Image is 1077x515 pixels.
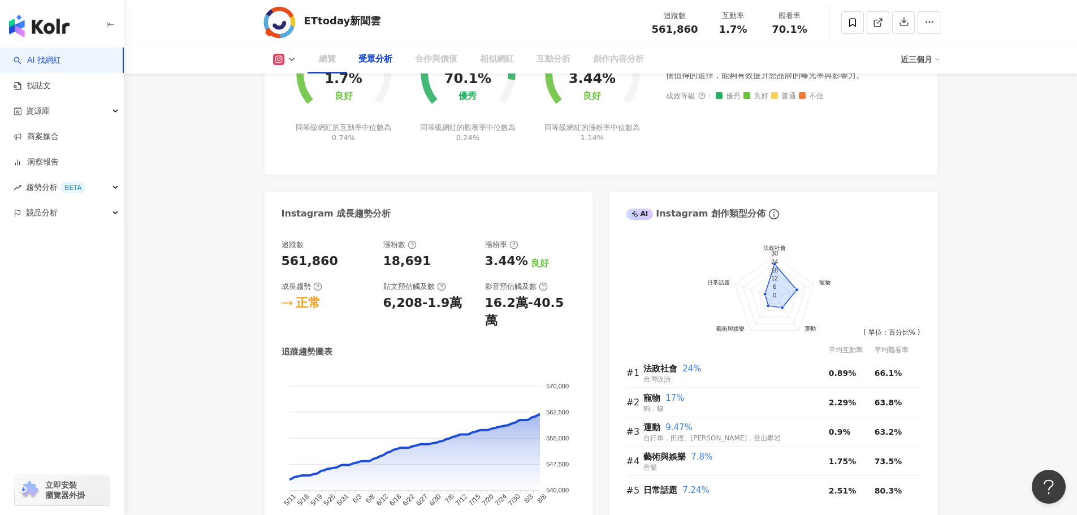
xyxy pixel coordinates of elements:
span: rise [14,184,21,192]
tspan: 7/30 [507,492,522,508]
div: 同等級網紅的觀看率中位數為 [418,123,517,143]
span: 0.74% [332,133,355,142]
tspan: 8/8 [535,492,548,505]
tspan: 7/24 [493,492,508,508]
div: 561,860 [282,253,338,270]
span: 0.9% [829,427,851,436]
div: 漲粉率 [485,240,518,250]
span: 普通 [771,92,796,101]
tspan: 6/18 [388,492,403,508]
text: 18 [771,266,777,273]
div: ETtoday新聞雲 [304,14,381,28]
span: 73.5% [875,457,902,466]
tspan: 5/25 [322,492,337,508]
span: 9.47% [665,422,693,432]
span: 7.24% [682,485,710,495]
div: 良好 [583,91,601,102]
span: 運動 [643,422,660,432]
div: 互動分析 [537,53,570,66]
div: 同等級網紅的互動率中位數為 [294,123,393,143]
span: 80.3% [875,486,902,495]
tspan: 547,500 [546,461,569,468]
tspan: 8/3 [522,492,535,505]
div: 漲粉數 [383,240,417,250]
div: 良好 [531,257,549,270]
a: 洞察報告 [14,157,59,168]
span: 0.24% [456,133,479,142]
span: 63.8% [875,398,902,407]
div: 平均觀看率 [875,345,920,356]
text: 30 [771,250,777,257]
div: 合作與價值 [415,53,457,66]
a: searchAI 找網紅 [14,55,61,66]
text: 12 [771,275,777,282]
div: 受眾分析 [358,53,392,66]
tspan: 570,000 [546,383,569,390]
tspan: 562,500 [546,409,569,416]
span: 音樂 [643,464,657,471]
div: 3.44% [485,253,528,270]
div: 貼文預估觸及數 [383,282,446,292]
div: 總覽 [319,53,336,66]
span: 資源庫 [26,98,50,124]
span: 1.75% [829,457,857,466]
text: 法政社會 [763,245,786,251]
div: 影音預估觸及數 [485,282,548,292]
span: 0.89% [829,369,857,378]
span: 日常話題 [643,485,677,495]
div: #5 [626,483,643,497]
tspan: 5/16 [295,492,310,508]
img: logo [9,15,70,37]
span: 立即安裝 瀏覽器外掛 [45,480,85,500]
span: 不佳 [799,92,824,101]
span: 63.2% [875,427,902,436]
div: 觀看率 [768,10,811,21]
span: 競品分析 [26,200,58,226]
img: KOL Avatar [262,6,296,40]
span: 2.51% [829,486,857,495]
text: 藝術與娛樂 [716,325,745,331]
span: 17% [665,393,684,403]
tspan: 7/6 [443,492,456,505]
div: 同等級網紅的漲粉率中位數為 [543,123,642,143]
span: 561,860 [652,23,698,35]
span: 66.1% [875,369,902,378]
text: 24 [771,258,777,265]
div: BETA [60,182,86,193]
div: AI [626,209,654,220]
span: 台灣政治 [643,375,671,383]
tspan: 6/22 [401,492,416,508]
span: 24% [682,363,701,374]
tspan: 555,000 [546,435,569,442]
div: 互動率 [712,10,755,21]
span: 寵物 [643,393,660,403]
tspan: 540,000 [546,487,569,494]
img: chrome extension [18,481,40,499]
span: 7.8% [691,452,712,462]
div: 成長趨勢 [282,282,322,292]
div: Instagram 成長趨勢分析 [282,207,391,220]
span: 藝術與娛樂 [643,452,686,462]
tspan: 5/19 [309,492,324,508]
text: 6 [772,283,776,290]
tspan: 6/30 [427,492,443,508]
text: 0 [772,291,776,298]
tspan: 6/12 [374,492,390,508]
a: 商案媒合 [14,131,59,142]
tspan: 6/27 [414,492,429,508]
tspan: 6/3 [351,492,363,505]
tspan: 6/8 [364,492,377,505]
a: chrome extension立即安裝 瀏覽器外掛 [15,475,110,505]
tspan: 5/11 [282,492,297,508]
div: 良好 [335,91,353,102]
div: 創作內容分析 [593,53,644,66]
div: #3 [626,425,643,439]
tspan: 5/31 [335,492,350,508]
span: 良好 [743,92,768,101]
div: 成效等級 ： [666,92,920,101]
div: 近三個月 [901,50,940,68]
div: 平均互動率 [829,345,875,356]
span: 自行車．田徑、[PERSON_NAME]．登山攀岩 [643,434,781,442]
div: 追蹤趨勢圖表 [282,346,332,358]
div: 正常 [296,295,321,312]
